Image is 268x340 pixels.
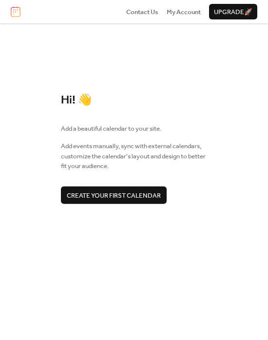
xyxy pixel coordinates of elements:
span: Add events manually, sync with external calendars, customize the calendar's layout and design to ... [61,141,207,171]
button: Upgrade🚀 [209,4,257,19]
span: Upgrade 🚀 [214,7,252,17]
div: Hi! 👋 [61,93,207,108]
span: Create your first calendar [67,190,161,200]
span: Add a beautiful calendar to your site. [61,124,161,134]
a: Contact Us [126,7,158,17]
button: Create your first calendar [61,186,167,204]
img: logo [11,6,20,17]
a: My Account [167,7,201,17]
